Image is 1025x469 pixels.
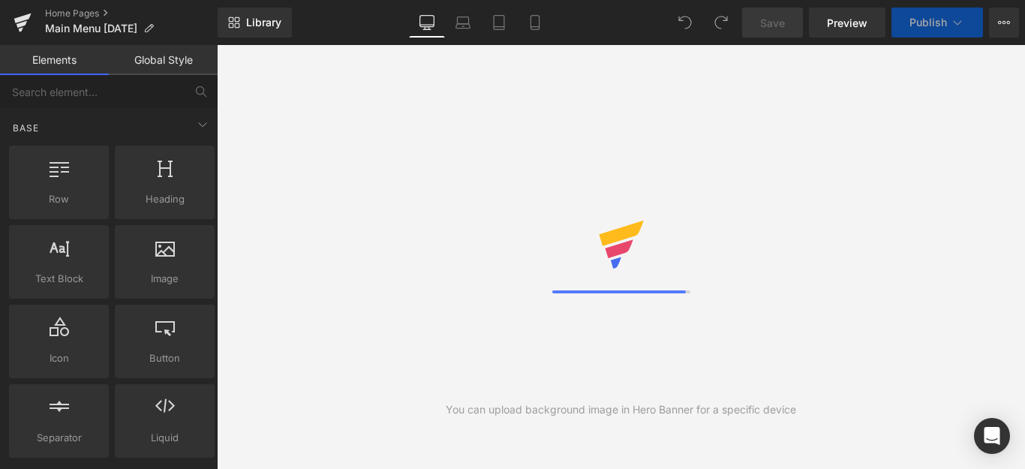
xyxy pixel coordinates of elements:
[909,17,947,29] span: Publish
[670,8,700,38] button: Undo
[989,8,1019,38] button: More
[891,8,983,38] button: Publish
[109,45,218,75] a: Global Style
[14,191,104,207] span: Row
[481,8,517,38] a: Tablet
[706,8,736,38] button: Redo
[246,16,281,29] span: Library
[445,8,481,38] a: Laptop
[14,430,104,446] span: Separator
[119,430,210,446] span: Liquid
[119,191,210,207] span: Heading
[119,271,210,287] span: Image
[218,8,292,38] a: New Library
[409,8,445,38] a: Desktop
[760,15,785,31] span: Save
[517,8,553,38] a: Mobile
[119,350,210,366] span: Button
[11,121,41,135] span: Base
[45,23,137,35] span: Main Menu [DATE]
[446,401,796,418] div: You can upload background image in Hero Banner for a specific device
[45,8,218,20] a: Home Pages
[14,350,104,366] span: Icon
[809,8,885,38] a: Preview
[14,271,104,287] span: Text Block
[974,418,1010,454] div: Open Intercom Messenger
[827,15,867,31] span: Preview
